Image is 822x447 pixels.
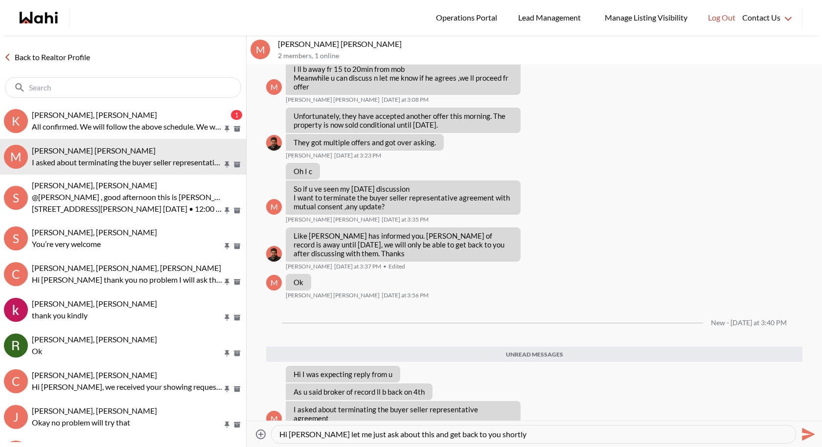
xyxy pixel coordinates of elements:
button: Archive [232,125,242,133]
div: New - [DATE] at 3:40 PM [711,319,787,327]
span: [PERSON_NAME] [PERSON_NAME] [32,146,156,155]
button: Archive [232,349,242,358]
span: [PERSON_NAME] [286,152,332,159]
div: Unread messages [266,347,802,362]
div: S [4,186,28,210]
img: F [266,246,282,262]
time: 2025-08-30T19:37:08.039Z [334,263,381,270]
span: [PERSON_NAME] [PERSON_NAME] [286,96,380,104]
p: Hi I was expecting reply from u [294,370,392,379]
div: khalid Alvi, Behnam [4,298,28,322]
p: Discuss n let me know plz I ll b away fr 15 to 20min from mob Meanwhile u can discuss n let me kn... [294,56,513,91]
div: M [266,79,282,95]
textarea: Type your message [279,429,788,439]
time: 2025-08-30T19:35:32.587Z [382,216,429,223]
button: Archive [232,278,242,286]
span: [PERSON_NAME], [PERSON_NAME] [32,335,157,344]
div: C [4,369,28,393]
p: All confirmed. We will follow the above schedule. We will start at [STREET_ADDRESS]. See you [DAT... [32,121,223,133]
div: M [266,199,282,215]
p: [STREET_ADDRESS][PERSON_NAME] [DATE] • 12:00 PM Will see you then Thanks [32,203,223,215]
p: Oh I c [294,167,312,176]
div: 1 [231,110,242,120]
time: 2025-08-30T19:08:44.816Z [382,96,429,104]
p: As u said broker of record ll b back on 4th [294,387,425,396]
span: Operations Portal [436,11,501,24]
p: So if u ve seen my [DATE] discussion I want to terminate the buyer seller representative agreemen... [294,184,513,211]
button: Archive [232,160,242,169]
span: [PERSON_NAME] [PERSON_NAME] [286,291,380,299]
div: M [266,275,282,291]
button: Pin [223,385,231,393]
div: C [4,262,28,286]
button: Archive [232,421,242,429]
span: [PERSON_NAME], [PERSON_NAME] [32,406,157,415]
button: Pin [223,125,231,133]
button: Pin [223,206,231,215]
img: R [4,334,28,358]
span: Edited [383,263,405,270]
button: Pin [223,313,231,322]
div: M [251,40,270,59]
div: M [4,145,28,169]
div: J [4,405,28,429]
p: Ok [294,278,303,287]
div: Faraz Azam [266,135,282,151]
span: Manage Listing Visibility [602,11,690,24]
div: S [4,226,28,250]
button: Pin [223,242,231,250]
div: k [4,109,28,133]
p: Hi [PERSON_NAME], we received your showing requests - exciting 🎉 . We will be in touch shortly. [32,381,223,393]
div: Faraz Azam [266,246,282,262]
div: M [266,411,282,426]
p: Okay no problem will try that [32,417,223,428]
p: 2 members , 1 online [278,52,818,60]
span: [PERSON_NAME], [PERSON_NAME] [32,180,157,190]
p: Hi [PERSON_NAME] thank you no problem I will ask the listing agent if they have it. [32,274,223,286]
span: [PERSON_NAME] [PERSON_NAME] [286,216,380,223]
span: [PERSON_NAME], [PERSON_NAME], [PERSON_NAME] [32,263,221,272]
time: 2025-08-30T19:56:07.010Z [382,291,429,299]
p: They got multiple offers and got over asking. [294,138,436,147]
span: [PERSON_NAME], [PERSON_NAME] [32,299,157,308]
p: Like [PERSON_NAME] has informed you. [PERSON_NAME] of record is away until [DATE], we will only b... [294,231,513,258]
div: Rita Kukendran, Behnam [4,334,28,358]
span: Lead Management [518,11,584,24]
button: Archive [232,385,242,393]
p: Unfortunately, they have accepted another offer this morning. The property is now sold conditiona... [294,112,513,129]
img: F [266,135,282,151]
p: @[PERSON_NAME] , good afternoon this is [PERSON_NAME] here [PERSON_NAME] showing agent Your showi... [32,191,223,203]
span: [PERSON_NAME], [PERSON_NAME] [32,370,157,380]
a: Wahi homepage [20,12,58,23]
p: I asked about terminating the buyer seller representative agreement [294,405,513,423]
button: Pin [223,349,231,358]
time: 2025-08-30T19:23:03.014Z [334,152,381,159]
button: Pin [223,278,231,286]
img: k [4,298,28,322]
button: Archive [232,313,242,322]
button: Archive [232,242,242,250]
p: thank you kindly [32,310,223,321]
span: [PERSON_NAME], [PERSON_NAME] [32,110,157,119]
p: [PERSON_NAME] [PERSON_NAME] [278,39,818,49]
input: Search [29,83,219,92]
p: You’re very welcome [32,238,223,250]
button: Send [796,423,818,445]
button: Pin [223,160,231,169]
span: [PERSON_NAME], [PERSON_NAME] [32,227,157,237]
button: Pin [223,421,231,429]
p: Ok [32,345,223,357]
p: I asked about terminating the buyer seller representative agreement [32,156,223,168]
